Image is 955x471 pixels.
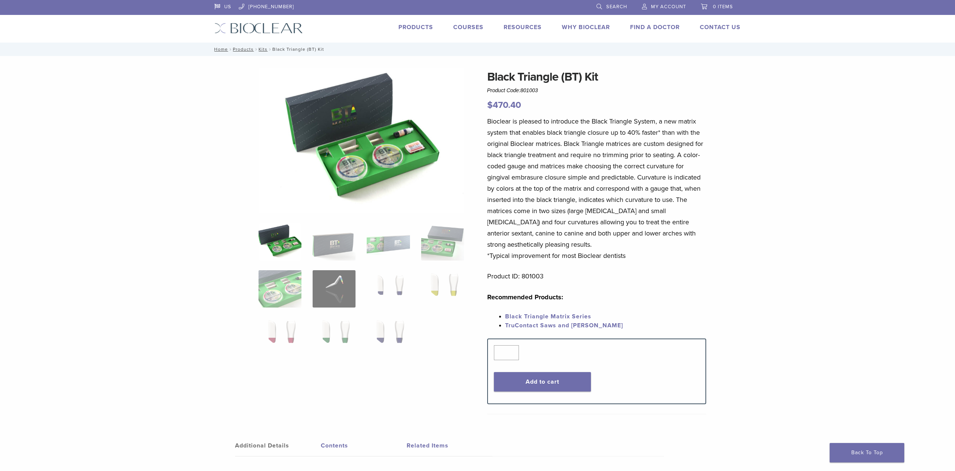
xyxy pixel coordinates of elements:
[407,435,492,456] a: Related Items
[421,270,464,308] img: Black Triangle (BT) Kit - Image 8
[487,87,538,93] span: Product Code:
[487,68,707,86] h1: Black Triangle (BT) Kit
[267,47,272,51] span: /
[215,23,303,34] img: Bioclear
[700,24,740,31] a: Contact Us
[453,24,483,31] a: Courses
[259,270,301,308] img: Black Triangle (BT) Kit - Image 5
[421,223,464,261] img: Black Triangle (BT) Kit - Image 4
[504,24,542,31] a: Resources
[259,68,464,213] img: Intro Black Triangle Kit-6 - Copy
[487,100,493,110] span: $
[254,47,259,51] span: /
[259,223,301,261] img: Intro-Black-Triangle-Kit-6-Copy-e1548792917662-324x324.jpg
[313,270,356,308] img: Black Triangle (BT) Kit - Image 6
[630,24,680,31] a: Find A Doctor
[313,223,356,261] img: Black Triangle (BT) Kit - Image 2
[367,270,410,308] img: Black Triangle (BT) Kit - Image 7
[259,317,301,355] img: Black Triangle (BT) Kit - Image 9
[487,100,521,110] bdi: 470.40
[487,116,707,261] p: Bioclear is pleased to introduce the Black Triangle System, a new matrix system that enables blac...
[209,43,746,56] nav: Black Triangle (BT) Kit
[487,271,707,282] p: Product ID: 801003
[259,47,267,52] a: Kits
[505,322,623,329] a: TruContact Saws and [PERSON_NAME]
[313,317,356,355] img: Black Triangle (BT) Kit - Image 10
[651,4,686,10] span: My Account
[367,223,410,261] img: Black Triangle (BT) Kit - Image 3
[321,435,407,456] a: Contents
[494,372,591,392] button: Add to cart
[228,47,233,51] span: /
[505,313,591,320] a: Black Triangle Matrix Series
[367,317,410,355] img: Black Triangle (BT) Kit - Image 11
[487,293,563,301] strong: Recommended Products:
[398,24,433,31] a: Products
[606,4,627,10] span: Search
[562,24,610,31] a: Why Bioclear
[233,47,254,52] a: Products
[235,435,321,456] a: Additional Details
[212,47,228,52] a: Home
[830,443,904,462] a: Back To Top
[520,87,538,93] span: 801003
[713,4,733,10] span: 0 items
